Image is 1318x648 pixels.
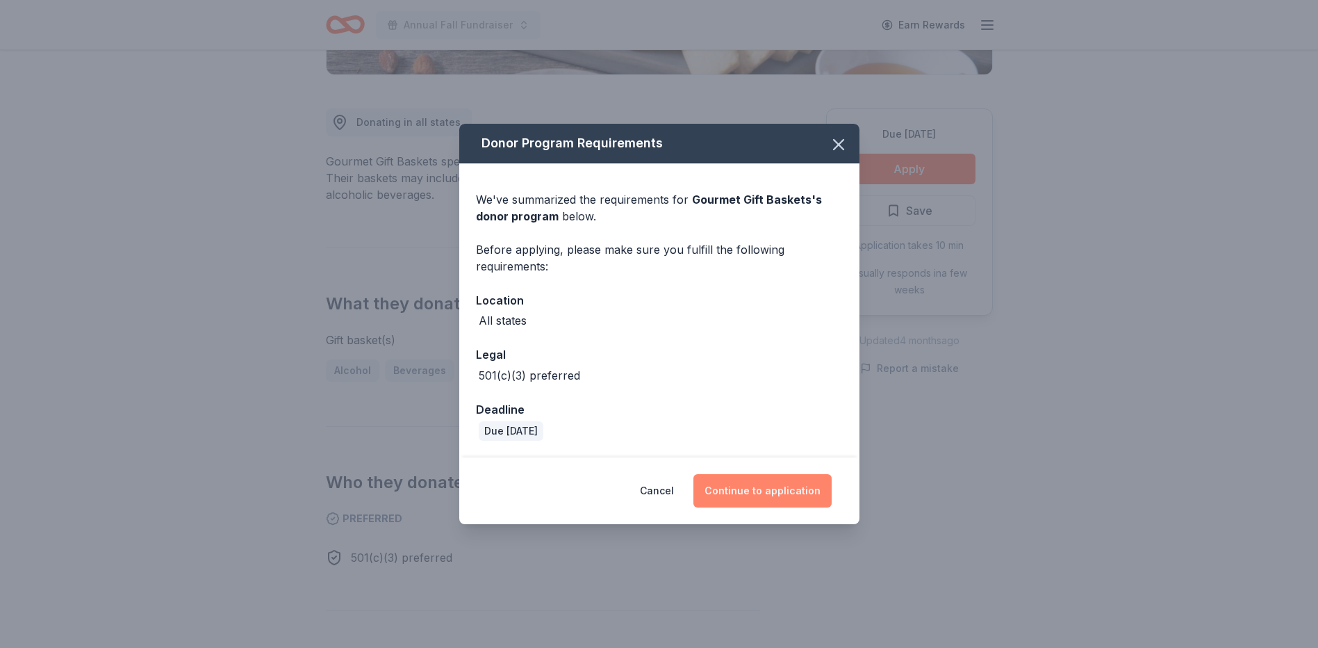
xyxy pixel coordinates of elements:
[640,474,674,508] button: Cancel
[476,191,843,225] div: We've summarized the requirements for below.
[476,291,843,309] div: Location
[479,312,527,329] div: All states
[476,346,843,364] div: Legal
[479,421,543,441] div: Due [DATE]
[479,367,580,384] div: 501(c)(3) preferred
[459,124,859,163] div: Donor Program Requirements
[476,400,843,419] div: Deadline
[693,474,832,508] button: Continue to application
[476,241,843,275] div: Before applying, please make sure you fulfill the following requirements:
